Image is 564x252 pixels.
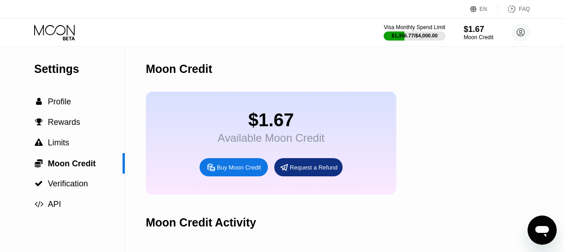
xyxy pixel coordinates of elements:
span: Moon Credit [48,159,96,168]
div: Buy Moon Credit [200,158,268,176]
div: FAQ [498,5,530,14]
div: $1,356.77 / $4,000.00 [392,33,438,38]
div: Available Moon Credit [218,132,324,144]
div:  [34,180,43,188]
div: $1.67Moon Credit [464,25,493,41]
span: API [48,200,61,209]
div: Request a Refund [290,164,338,171]
span:  [35,118,43,126]
div: Buy Moon Credit [217,164,261,171]
div:  [34,139,43,147]
div: Request a Refund [274,158,343,176]
div:  [34,200,43,208]
div: $1.67 [464,25,493,34]
div: Settings [34,62,125,76]
div: Visa Monthly Spend Limit$1,356.77/$4,000.00 [384,24,445,41]
div: EN [480,6,487,12]
span: Profile [48,97,71,106]
div: Visa Monthly Spend Limit [384,24,445,31]
span:  [35,200,43,208]
div: FAQ [519,6,530,12]
iframe: メッセージングウィンドウを開くボタン [528,216,557,245]
div: Moon Credit [464,34,493,41]
div: EN [470,5,498,14]
span: Rewards [48,118,80,127]
div: Moon Credit Activity [146,216,256,229]
span:  [36,98,42,106]
span:  [35,139,43,147]
div: Moon Credit [146,62,212,76]
span:  [35,180,43,188]
div:  [34,118,43,126]
div:  [34,159,43,168]
div:  [34,98,43,106]
span: Verification [48,179,88,188]
span: Limits [48,138,69,147]
div: $1.67 [218,110,324,130]
span:  [35,159,43,168]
